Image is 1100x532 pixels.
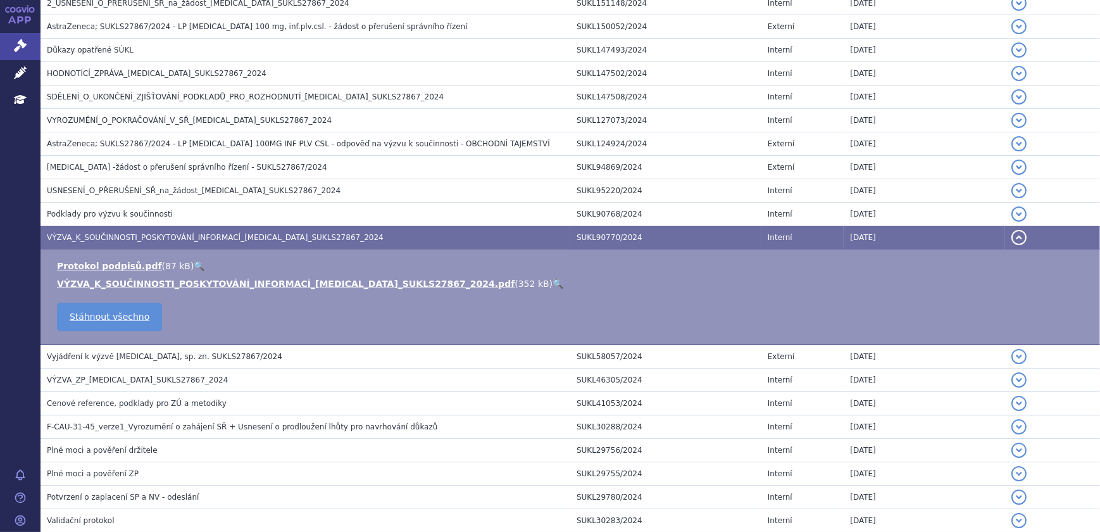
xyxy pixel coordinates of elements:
[47,469,139,478] span: Plné moci a pověření ZP
[47,116,332,125] span: VYROZUMĚNÍ_O_POKRAČOVÁNÍ_V_SŘ_ENHERTU_SUKLS27867_2024
[768,92,792,101] span: Interní
[570,415,761,439] td: SUKL30288/2024
[1011,490,1027,505] button: detail
[768,69,792,78] span: Interní
[194,261,204,271] a: 🔍
[768,139,794,148] span: Externí
[768,116,792,125] span: Interní
[47,422,437,431] span: F-CAU-31-45_verze1_Vyrozumění o zahájení SŘ + Usnesení o prodloužení lhůty pro navrhování důkazů
[768,233,792,242] span: Interní
[47,352,282,361] span: Vyjádření k výzvě ENHERTU, sp. zn. SUKLS27867/2024
[1011,396,1027,411] button: detail
[47,69,266,78] span: HODNOTÍCÍ_ZPRÁVA_ENHERTU_SUKLS27867_2024
[1011,513,1027,528] button: detail
[768,422,792,431] span: Interní
[570,132,761,156] td: SUKL124924/2024
[47,46,134,54] span: Důkazy opatřené SÚKL
[768,469,792,478] span: Interní
[1011,349,1027,364] button: detail
[570,369,761,392] td: SUKL46305/2024
[570,62,761,85] td: SUKL147502/2024
[844,226,1005,250] td: [DATE]
[1011,443,1027,458] button: detail
[570,486,761,509] td: SUKL29780/2024
[844,62,1005,85] td: [DATE]
[844,203,1005,226] td: [DATE]
[47,186,341,195] span: USNESENÍ_O_PŘERUŠENÍ_SŘ_na_žádost_ENHERTU_SUKLS27867_2024
[768,22,794,31] span: Externí
[768,46,792,54] span: Interní
[1011,372,1027,388] button: detail
[844,486,1005,509] td: [DATE]
[1011,113,1027,128] button: detail
[1011,42,1027,58] button: detail
[47,163,327,172] span: ENHERTU -žádost o přerušení správního řízení - SUKLS27867/2024
[47,210,173,218] span: Podklady pro výzvu k součinnosti
[47,376,228,384] span: VÝZVA_ZP_ENHERTU_SUKLS27867_2024
[1011,230,1027,245] button: detail
[1011,183,1027,198] button: detail
[570,15,761,39] td: SUKL150052/2024
[1011,419,1027,434] button: detail
[844,132,1005,156] td: [DATE]
[57,277,1087,290] li: ( )
[570,345,761,369] td: SUKL58057/2024
[768,446,792,455] span: Interní
[570,462,761,486] td: SUKL29755/2024
[47,493,199,502] span: Potvrzení o zaplacení SP a NV - odeslání
[57,260,1087,272] li: ( )
[1011,136,1027,151] button: detail
[57,279,515,289] a: VÝZVA_K_SOUČINNOSTI_POSKYTOVÁNÍ_INFORMACÍ_[MEDICAL_DATA]_SUKLS27867_2024.pdf
[570,439,761,462] td: SUKL29756/2024
[47,233,384,242] span: VÝZVA_K_SOUČINNOSTI_POSKYTOVÁNÍ_INFORMACÍ_ENHERTU_SUKLS27867_2024
[844,369,1005,392] td: [DATE]
[47,516,115,525] span: Validační protokol
[47,399,227,408] span: Cenové reference, podklady pro ZÚ a metodiky
[844,415,1005,439] td: [DATE]
[768,516,792,525] span: Interní
[570,179,761,203] td: SUKL95220/2024
[1011,160,1027,175] button: detail
[844,15,1005,39] td: [DATE]
[1011,19,1027,34] button: detail
[844,462,1005,486] td: [DATE]
[570,156,761,179] td: SUKL94869/2024
[768,493,792,502] span: Interní
[768,399,792,408] span: Interní
[570,39,761,62] td: SUKL147493/2024
[57,303,162,331] a: Stáhnout všechno
[844,39,1005,62] td: [DATE]
[47,92,444,101] span: SDĚLENÍ_O_UKONČENÍ_ZJIŠŤOVÁNÍ_PODKLADŮ_PRO_ROZHODNUTÍ_ENHERTU_SUKLS27867_2024
[570,392,761,415] td: SUKL41053/2024
[570,203,761,226] td: SUKL90768/2024
[518,279,549,289] span: 352 kB
[570,226,761,250] td: SUKL90770/2024
[57,261,162,271] a: Protokol podpisů.pdf
[570,109,761,132] td: SUKL127073/2024
[768,163,794,172] span: Externí
[844,156,1005,179] td: [DATE]
[768,352,794,361] span: Externí
[47,139,550,148] span: AstraZeneca; SUKLS27867/2024 - LP ENHERTU 100MG INF PLV CSL - odpověď na výzvu k součinnosti - OB...
[768,376,792,384] span: Interní
[844,85,1005,109] td: [DATE]
[768,210,792,218] span: Interní
[1011,206,1027,222] button: detail
[844,345,1005,369] td: [DATE]
[570,85,761,109] td: SUKL147508/2024
[165,261,191,271] span: 87 kB
[844,109,1005,132] td: [DATE]
[553,279,563,289] a: 🔍
[844,392,1005,415] td: [DATE]
[47,446,158,455] span: Plné moci a pověření držitele
[844,179,1005,203] td: [DATE]
[1011,89,1027,104] button: detail
[768,186,792,195] span: Interní
[1011,66,1027,81] button: detail
[47,22,468,31] span: AstraZeneca; SUKLS27867/2024 - LP ENHERTU 100 mg, inf.plv.csl. - žádost o přerušení správního řízení
[844,439,1005,462] td: [DATE]
[1011,466,1027,481] button: detail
